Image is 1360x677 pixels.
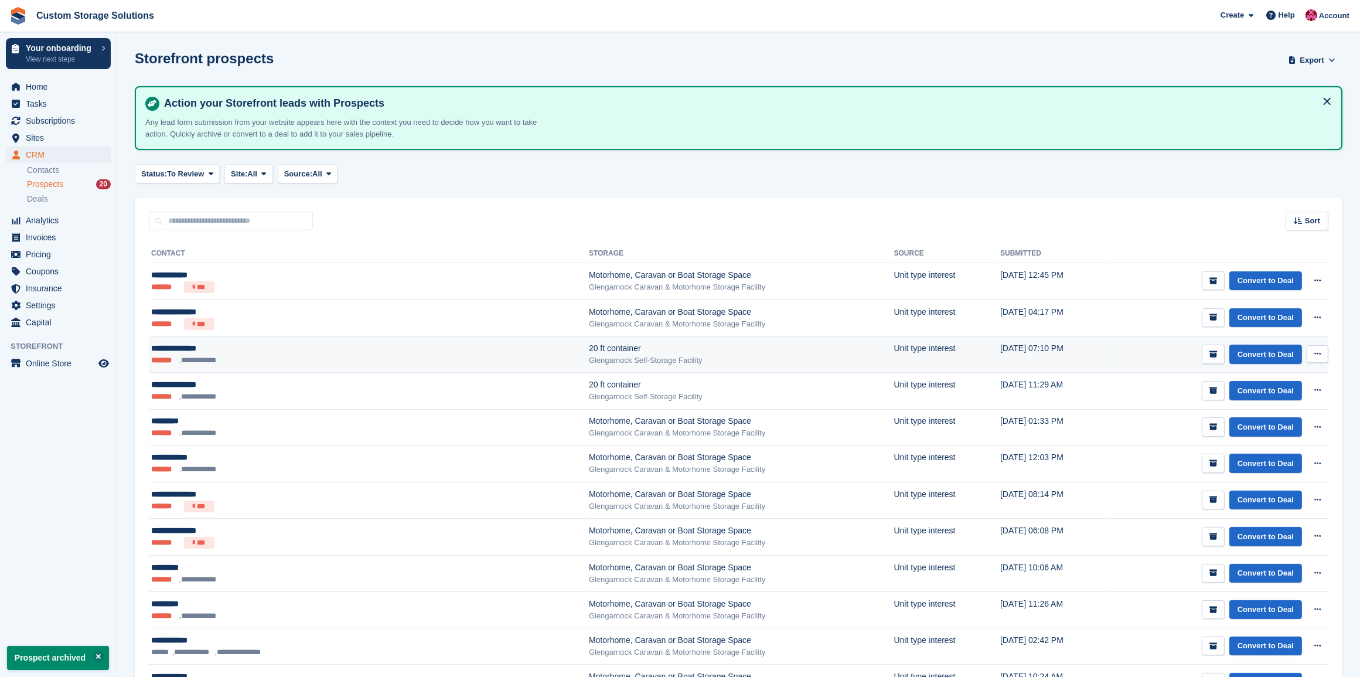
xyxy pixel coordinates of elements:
a: Convert to Deal [1229,637,1302,656]
span: Export [1300,55,1324,66]
span: Settings [26,297,96,314]
div: Glengarnock Caravan & Motorhome Storage Facility [589,501,894,512]
a: menu [6,130,111,146]
a: Custom Storage Solutions [32,6,159,25]
a: Convert to Deal [1229,600,1302,620]
td: Unit type interest [894,300,1001,336]
td: [DATE] 06:08 PM [1000,519,1109,556]
td: [DATE] 04:17 PM [1000,300,1109,336]
span: Online Store [26,355,96,372]
a: Convert to Deal [1229,345,1302,364]
div: Glengarnock Caravan & Motorhome Storage Facility [589,610,894,622]
a: Convert to Deal [1229,454,1302,473]
span: Pricing [26,246,96,263]
a: Your onboarding View next steps [6,38,111,69]
span: Capital [26,314,96,331]
a: menu [6,147,111,163]
button: Status: To Review [135,164,220,183]
p: View next steps [26,54,96,64]
a: Prospects 20 [27,178,111,190]
span: To Review [167,168,204,180]
a: Preview store [97,356,111,370]
a: menu [6,79,111,95]
span: Sort [1305,215,1320,227]
a: menu [6,96,111,112]
button: Site: All [224,164,273,183]
p: Prospect archived [7,646,109,670]
td: [DATE] 12:45 PM [1000,263,1109,300]
a: menu [6,246,111,263]
a: menu [6,297,111,314]
span: Source: [284,168,312,180]
button: Source: All [278,164,338,183]
td: [DATE] 01:33 PM [1000,409,1109,445]
td: Unit type interest [894,445,1001,482]
td: [DATE] 07:10 PM [1000,336,1109,373]
span: Tasks [26,96,96,112]
span: Create [1221,9,1244,21]
span: CRM [26,147,96,163]
div: Glengarnock Caravan & Motorhome Storage Facility [589,281,894,293]
div: 20 ft container [589,342,894,355]
div: Glengarnock Caravan & Motorhome Storage Facility [589,427,894,439]
td: Unit type interest [894,482,1001,519]
img: stora-icon-8386f47178a22dfd0bd8f6a31ec36ba5ce8667c1dd55bd0f319d3a0aa187defe.svg [9,7,27,25]
th: Source [894,244,1001,263]
a: Contacts [27,165,111,176]
a: menu [6,263,111,280]
a: Convert to Deal [1229,308,1302,328]
span: Insurance [26,280,96,297]
div: Motorhome, Caravan or Boat Storage Space [589,634,894,647]
div: Glengarnock Caravan & Motorhome Storage Facility [589,464,894,475]
span: Deals [27,193,48,205]
a: menu [6,229,111,246]
td: Unit type interest [894,409,1001,445]
a: menu [6,280,111,297]
span: Sites [26,130,96,146]
div: Glengarnock Caravan & Motorhome Storage Facility [589,318,894,330]
div: Glengarnock Caravan & Motorhome Storage Facility [589,574,894,586]
span: Analytics [26,212,96,229]
span: Coupons [26,263,96,280]
td: Unit type interest [894,628,1001,665]
a: menu [6,355,111,372]
td: [DATE] 02:42 PM [1000,628,1109,665]
div: Motorhome, Caravan or Boat Storage Space [589,269,894,281]
td: Unit type interest [894,373,1001,409]
div: Motorhome, Caravan or Boat Storage Space [589,598,894,610]
h1: Storefront prospects [135,50,274,66]
div: Motorhome, Caravan or Boat Storage Space [589,451,894,464]
td: Unit type interest [894,263,1001,300]
div: 20 [96,179,111,189]
button: Export [1286,50,1338,70]
h4: Action your Storefront leads with Prospects [159,97,1332,110]
td: [DATE] 08:14 PM [1000,482,1109,519]
span: Subscriptions [26,113,96,129]
th: Contact [149,244,589,263]
img: Jack Alexander [1306,9,1317,21]
div: Glengarnock Self-Storage Facility [589,391,894,403]
td: [DATE] 11:29 AM [1000,373,1109,409]
p: Your onboarding [26,44,96,52]
div: 20 ft container [589,379,894,391]
a: menu [6,314,111,331]
span: Invoices [26,229,96,246]
th: Storage [589,244,894,263]
a: menu [6,113,111,129]
a: Convert to Deal [1229,381,1302,400]
td: [DATE] 10:06 AM [1000,555,1109,591]
td: Unit type interest [894,519,1001,556]
div: Motorhome, Caravan or Boat Storage Space [589,415,894,427]
a: Convert to Deal [1229,527,1302,546]
div: Motorhome, Caravan or Boat Storage Space [589,562,894,574]
span: Help [1279,9,1295,21]
span: Site: [231,168,247,180]
div: Glengarnock Self-Storage Facility [589,355,894,366]
span: Account [1319,10,1349,22]
span: Prospects [27,179,63,190]
td: Unit type interest [894,336,1001,373]
a: menu [6,212,111,229]
span: Storefront [11,341,117,352]
a: Deals [27,193,111,205]
span: All [312,168,322,180]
